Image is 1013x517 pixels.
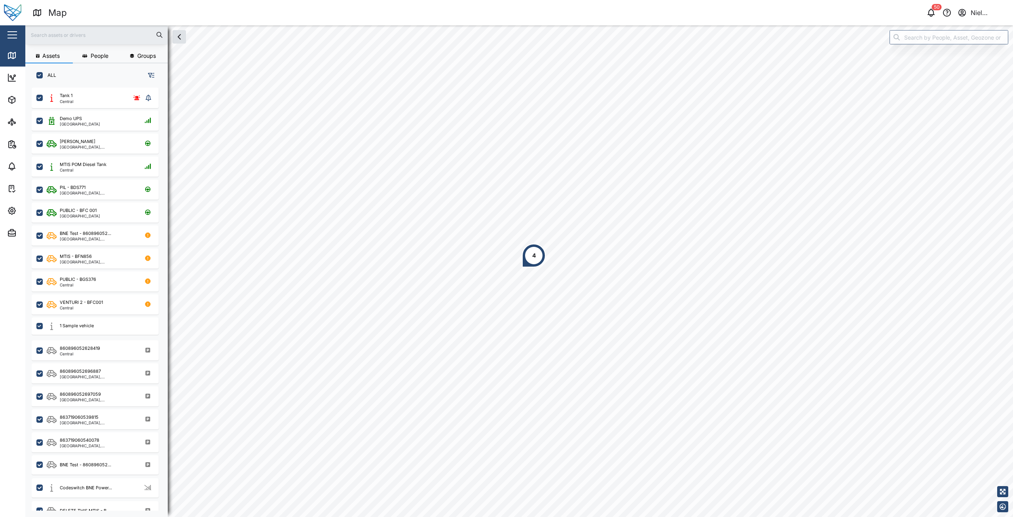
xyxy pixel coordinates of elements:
input: Search assets or drivers [30,29,163,41]
div: Admin [21,229,44,237]
input: Search by People, Asset, Geozone or Place [890,30,1008,44]
img: Main Logo [4,4,21,21]
div: Central [60,352,100,356]
div: [GEOGRAPHIC_DATA], [GEOGRAPHIC_DATA] [60,145,135,149]
div: 1 Sample vehicle [60,322,94,329]
div: Reports [21,140,47,149]
div: [GEOGRAPHIC_DATA], [GEOGRAPHIC_DATA] [60,260,135,264]
div: 860896052697059 [60,391,101,398]
div: MTIS - BFN856 [60,253,92,260]
span: Assets [42,53,60,59]
div: Tank 1 [60,92,72,99]
div: BNE Test - 860896052... [60,462,111,468]
label: ALL [43,72,56,78]
div: [PERSON_NAME] [60,138,95,145]
div: Dashboard [21,73,56,82]
div: MTIS POM Diesel Tank [60,161,106,168]
div: BNE Test - 860896052... [60,230,111,237]
div: Niel Principe [971,8,1006,18]
span: Groups [137,53,156,59]
div: Map [48,6,67,20]
div: Codeswitch BNE Power... [60,485,112,491]
div: Demo UPS [60,115,82,122]
div: Settings [21,206,49,215]
div: Alarms [21,162,45,171]
div: 860896052696887 [60,368,101,375]
div: [GEOGRAPHIC_DATA], [GEOGRAPHIC_DATA] [60,237,135,241]
div: 863719060540078 [60,437,99,444]
div: 860896052628419 [60,345,100,352]
div: Tasks [21,184,42,193]
div: [GEOGRAPHIC_DATA] [60,214,100,218]
div: PIL - BDS771 [60,184,85,191]
div: grid [32,85,167,511]
div: Sites [21,118,40,126]
button: Niel Principe [957,7,1007,18]
div: VENTURI 2 - BFC001 [60,299,103,306]
div: Assets [21,95,45,104]
div: Central [60,306,103,310]
div: DELETE THIS MTIS - B... [60,507,110,514]
div: PUBLIC - BFC 001 [60,207,97,214]
div: PUBLIC - BGS376 [60,276,96,283]
div: 863719060539815 [60,414,99,421]
div: [GEOGRAPHIC_DATA], [GEOGRAPHIC_DATA] [60,444,135,448]
div: Central [60,283,96,287]
span: People [91,53,108,59]
div: 50 [932,4,942,10]
div: Map marker [522,244,546,267]
canvas: Map [25,25,1013,517]
div: Map [21,51,38,60]
div: [GEOGRAPHIC_DATA], [GEOGRAPHIC_DATA] [60,398,135,402]
div: [GEOGRAPHIC_DATA], [GEOGRAPHIC_DATA] [60,191,135,195]
div: [GEOGRAPHIC_DATA], [GEOGRAPHIC_DATA] [60,375,135,379]
div: 4 [532,251,536,260]
div: [GEOGRAPHIC_DATA] [60,122,100,126]
div: Central [60,99,73,103]
div: [GEOGRAPHIC_DATA], [GEOGRAPHIC_DATA] [60,421,135,425]
div: Central [60,168,106,172]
